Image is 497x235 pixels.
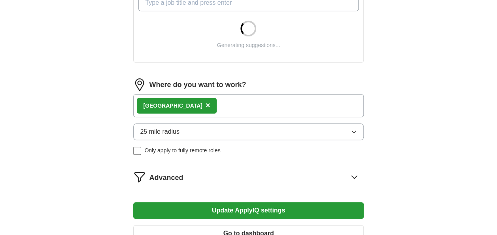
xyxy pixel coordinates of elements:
[206,100,210,112] button: ×
[217,41,280,49] div: Generating suggestions...
[149,172,183,183] span: Advanced
[144,146,220,155] span: Only apply to fully remote roles
[140,127,180,136] span: 25 mile radius
[206,101,210,110] span: ×
[149,80,246,90] label: Where do you want to work?
[133,202,363,219] button: Update ApplyIQ settings
[133,78,146,91] img: location.png
[133,171,146,183] img: filter
[133,123,363,140] button: 25 mile radius
[133,147,141,155] input: Only apply to fully remote roles
[143,102,202,110] div: [GEOGRAPHIC_DATA]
